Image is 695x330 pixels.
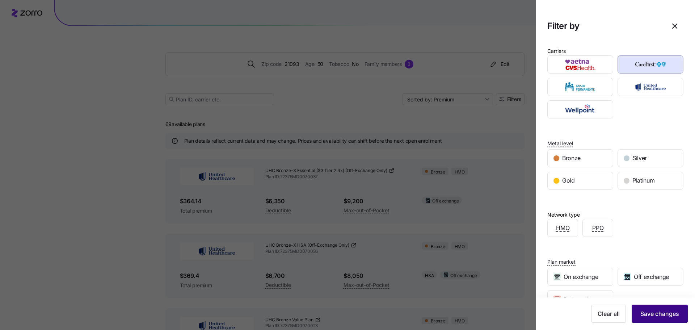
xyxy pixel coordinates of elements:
h1: Filter by [547,20,660,32]
img: Aetna CVS Health [554,57,607,72]
span: Platinum [632,176,654,185]
span: PPO [592,224,604,233]
img: Kaiser Permanente [554,80,607,94]
span: Off exchange [634,272,669,281]
span: Save changes [640,309,679,318]
button: Save changes [632,305,688,323]
span: On exchange [564,272,598,281]
span: Plan market [547,258,576,266]
span: Both markets [564,295,598,304]
span: Bronze [562,154,581,163]
img: UnitedHealthcare [624,80,677,94]
span: Gold [562,176,575,185]
div: Network type [547,211,580,219]
span: HMO [556,224,570,233]
img: Wellpoint [554,102,607,117]
span: Metal level [547,140,573,147]
span: Clear all [598,309,620,318]
div: Carriers [547,47,566,55]
span: Silver [632,154,647,163]
img: CareFirst BlueCross BlueShield [624,57,677,72]
button: Clear all [591,305,626,323]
